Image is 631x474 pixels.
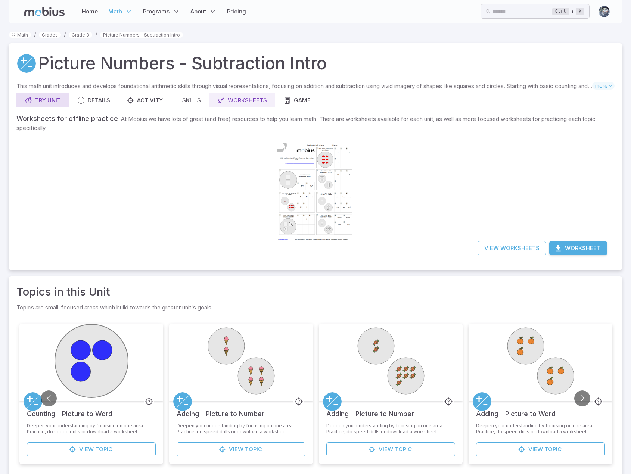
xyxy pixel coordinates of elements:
span: View [229,445,243,453]
h5: Adding - Picture to Number [326,401,414,419]
nav: breadcrumb [9,31,622,39]
a: Topics in this Unit [16,284,110,300]
a: Picture Numbers - Subtraction Intro [100,32,183,38]
p: Deepen your understanding by focusing on one area. Practice, do speed drills or download a worksh... [326,423,455,435]
kbd: k [576,8,584,15]
h5: Worksheets for offline practice [16,115,118,122]
a: ViewTopic [27,442,156,456]
a: Home [80,3,100,20]
a: Addition and Subtraction [173,392,192,411]
button: Worksheet [549,241,607,255]
h5: Adding - Picture to Number [177,401,264,419]
span: Math [108,7,122,16]
a: Addition and Subtraction [24,392,42,411]
h1: Picture Numbers - Subtraction Intro [38,51,327,76]
kbd: Ctrl [552,8,569,15]
a: Addition and Subtraction [16,53,37,74]
span: Topic [95,445,112,453]
span: About [190,7,206,16]
h5: Counting - Picture to Word [27,401,112,419]
span: Topic [245,445,262,453]
div: Game [283,96,311,105]
a: ViewTopic [476,442,605,456]
a: Grade 3 [69,32,92,38]
div: Try Unit [25,96,61,105]
span: Topic [395,445,412,453]
span: View [79,445,94,453]
p: Deepen your understanding by focusing on one area. Practice, do speed drills or download a worksh... [476,423,605,435]
a: ViewTopic [326,442,455,456]
p: At Mobius we have lots of great (and free) resources to help you learn math. There are worksheets... [16,115,596,131]
a: View Worksheets [478,241,546,255]
a: Math [9,32,31,38]
span: View [528,445,543,453]
div: Skills [179,96,201,105]
div: + [552,7,584,16]
div: Activity [127,96,163,105]
span: Programs [143,7,170,16]
li: / [95,31,97,39]
p: Deepen your understanding by focusing on one area. Practice, do speed drills or download a worksh... [27,423,156,435]
button: Go to next slide [574,390,590,406]
h5: Adding - Picture to Word [476,401,556,419]
div: Worksheets [217,96,267,105]
a: Pricing [225,3,248,20]
span: View [379,445,393,453]
p: This math unit introduces and develops foundational arithmetic skills through visual representati... [16,82,592,90]
a: Addition and Subtraction [323,392,342,411]
span: Topic [544,445,562,453]
li: / [34,31,36,39]
button: Go to previous slide [41,390,57,406]
a: Addition and Subtraction [473,392,491,411]
p: Topics are small, focused areas which build towards the greater unit's goals. [16,303,615,312]
img: andrew.jpg [599,6,610,17]
a: ViewTopic [177,442,305,456]
a: Grades [39,32,61,38]
div: Details [77,96,110,105]
p: Deepen your understanding by focusing on one area. Practice, do speed drills or download a worksh... [177,423,305,435]
li: / [64,31,66,39]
